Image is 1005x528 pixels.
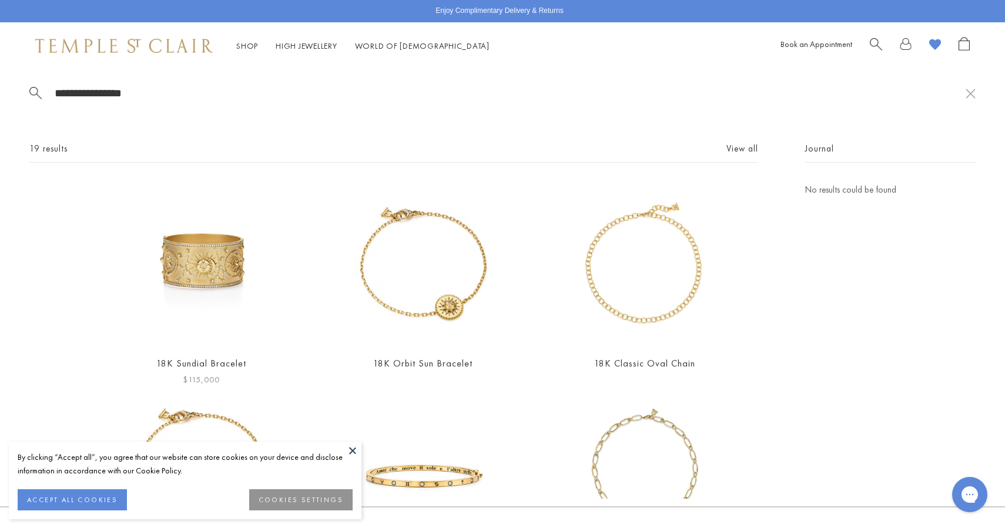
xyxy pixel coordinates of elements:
[929,37,941,55] a: View Wishlist
[249,489,353,510] button: COOKIES SETTINGS
[594,357,695,369] a: 18K Classic Oval Chain
[236,41,258,51] a: ShopShop
[436,5,563,17] p: Enjoy Complimentary Delivery & Returns
[156,357,246,369] a: 18K Sundial Bracelet
[341,183,504,345] img: B31839-SUN
[946,473,993,516] iframe: Gorgias live chat messenger
[355,41,490,51] a: World of [DEMOGRAPHIC_DATA]World of [DEMOGRAPHIC_DATA]
[183,373,220,386] span: $115,000
[35,39,213,53] img: Temple St. Clair
[373,357,473,369] a: 18K Orbit Sun Bracelet
[959,37,970,55] a: Open Shopping Bag
[29,142,68,156] span: 19 results
[726,142,758,155] a: View all
[564,183,726,345] img: N88865-OV18
[276,41,337,51] a: High JewelleryHigh Jewellery
[18,450,353,477] div: By clicking “Accept all”, you agree that our website can store cookies on your device and disclos...
[18,489,127,510] button: ACCEPT ALL COOKIES
[236,39,490,53] nav: Main navigation
[870,37,882,55] a: Search
[780,39,852,49] a: Book an Appointment
[120,183,283,345] img: 18K Sundial Bracelet
[805,142,834,156] span: Journal
[805,183,976,197] p: No results could be found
